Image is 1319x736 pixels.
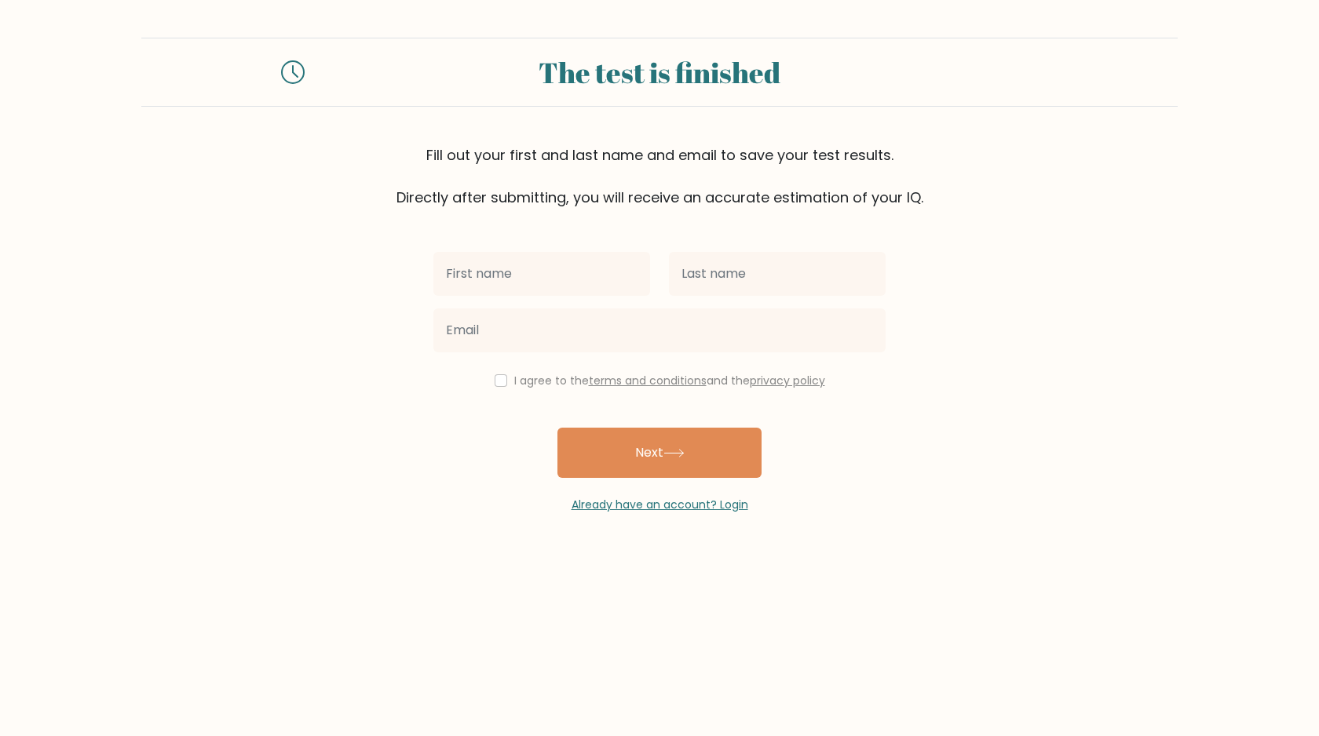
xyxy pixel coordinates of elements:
a: Already have an account? Login [572,497,748,512]
a: privacy policy [750,373,825,388]
input: Last name [669,252,886,296]
input: Email [433,308,886,352]
button: Next [557,428,762,478]
input: First name [433,252,650,296]
a: terms and conditions [589,373,707,388]
div: Fill out your first and last name and email to save your test results. Directly after submitting,... [141,144,1178,208]
label: I agree to the and the [514,373,825,388]
div: The test is finished [323,51,996,93]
